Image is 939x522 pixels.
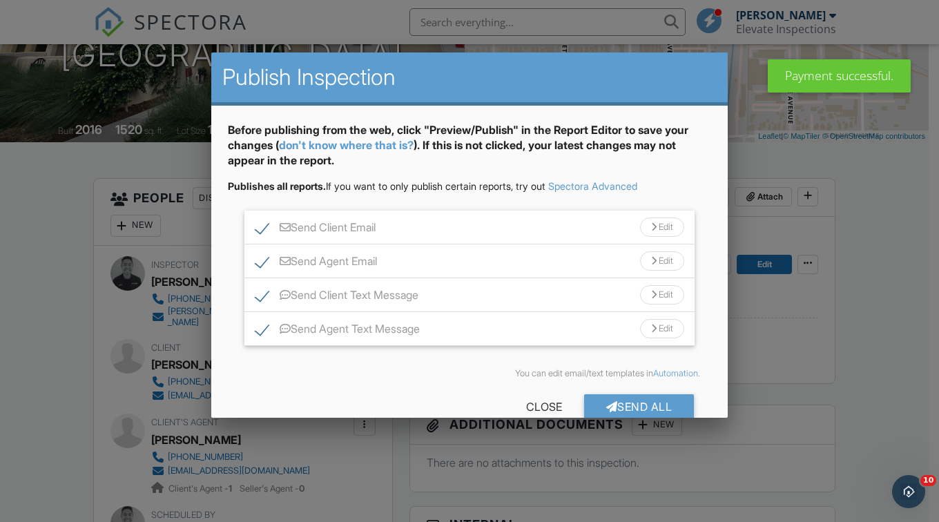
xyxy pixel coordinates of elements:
[228,122,711,180] div: Before publishing from the web, click "Preview/Publish" in the Report Editor to save your changes...
[653,368,698,378] a: Automation
[640,217,684,237] div: Edit
[255,289,418,306] label: Send Client Text Message
[768,59,911,93] div: Payment successful.
[640,285,684,304] div: Edit
[584,394,695,419] div: Send All
[228,180,545,192] span: If you want to only publish certain reports, try out
[640,319,684,338] div: Edit
[640,251,684,271] div: Edit
[255,221,376,238] label: Send Client Email
[279,138,414,152] a: don't know where that is?
[255,255,377,272] label: Send Agent Email
[228,180,326,192] strong: Publishes all reports.
[548,180,637,192] a: Spectora Advanced
[892,475,925,508] iframe: Intercom live chat
[504,394,584,419] div: Close
[222,64,717,91] h2: Publish Inspection
[255,322,420,340] label: Send Agent Text Message
[920,475,936,486] span: 10
[239,368,700,379] div: You can edit email/text templates in .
